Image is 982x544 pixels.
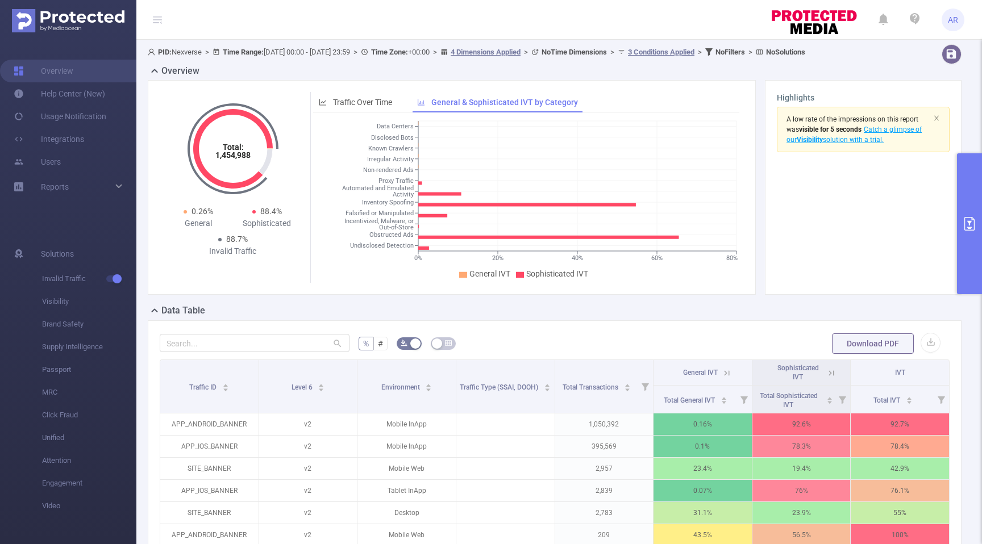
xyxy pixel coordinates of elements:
b: No Filters [715,48,745,56]
b: No Time Dimensions [542,48,607,56]
tspan: 1,454,988 [215,150,251,160]
b: PID: [158,48,172,56]
span: IVT [895,369,905,376]
span: Click Fraud [42,404,136,426]
span: % [363,339,369,348]
div: Sort [425,382,432,389]
u: 3 Conditions Applied [628,48,694,56]
span: 88.4% [260,207,282,216]
span: 88.7% [226,235,248,244]
tspan: 40% [572,254,583,262]
p: v2 [259,413,357,435]
span: A low rate of the impressions on this report [787,115,918,123]
p: 2,957 [555,458,654,479]
div: Sort [624,382,631,389]
i: icon: caret-down [906,399,912,403]
tspan: Undisclosed Detection [350,242,414,250]
div: Sort [906,395,913,402]
i: icon: table [445,340,452,346]
p: 42.9% [851,458,949,479]
span: > [350,48,361,56]
i: icon: bg-colors [401,340,407,346]
p: SITE_BANNER [160,458,259,479]
span: Traffic Type (SSAI, DOOH) [460,383,540,391]
span: > [521,48,531,56]
p: 0.1% [654,436,752,457]
i: icon: caret-up [223,382,229,386]
p: 23.4% [654,458,752,479]
i: icon: caret-down [223,387,229,390]
span: Solutions [41,242,74,265]
span: Sophisticated IVT [777,364,819,381]
span: Environment [381,383,422,391]
span: > [694,48,705,56]
span: Invalid Traffic [42,267,136,290]
i: icon: caret-up [544,382,551,386]
i: Filter menu [933,386,949,413]
p: Desktop [357,502,456,524]
tspan: 0% [414,254,422,262]
p: v2 [259,458,357,479]
b: Time Range: [223,48,264,56]
span: 0.26% [192,207,213,216]
i: icon: caret-down [625,387,631,390]
p: 395,569 [555,436,654,457]
img: Protected Media [12,9,124,32]
div: Sort [721,395,727,402]
b: No Solutions [766,48,805,56]
span: General IVT [469,269,510,278]
i: icon: caret-down [721,399,727,403]
h2: Overview [161,64,199,78]
i: icon: bar-chart [417,98,425,106]
span: Level 6 [292,383,314,391]
p: APP_IOS_BANNER [160,480,259,501]
span: Total General IVT [664,396,717,404]
p: 78.3% [752,436,851,457]
u: 4 Dimensions Applied [451,48,521,56]
p: v2 [259,436,357,457]
p: 19.4% [752,458,851,479]
i: icon: caret-down [426,387,432,390]
i: icon: caret-up [318,382,324,386]
p: Mobile InApp [357,436,456,457]
span: General IVT [683,369,718,376]
span: Sophisticated IVT [526,269,588,278]
p: 0.16% [654,413,752,435]
span: Total Sophisticated IVT [760,392,818,409]
span: Video [42,495,136,517]
span: Engagement [42,472,136,495]
span: > [745,48,756,56]
span: Total IVT [873,396,902,404]
i: icon: caret-up [906,395,912,399]
tspan: Proxy Traffic [378,177,414,185]
span: > [430,48,440,56]
i: icon: caret-up [426,382,432,386]
a: Integrations [14,128,84,150]
p: v2 [259,502,357,524]
p: Tablet InApp [357,480,456,501]
tspan: Activity [393,191,414,199]
span: Total Transactions [563,383,620,391]
span: > [202,48,213,56]
span: # [378,339,383,348]
span: Brand Safety [42,313,136,336]
a: Overview [14,60,73,82]
tspan: Falsified or Manipulated [346,210,414,217]
i: icon: caret-down [827,399,833,403]
div: Sort [826,395,833,402]
i: Filter menu [736,386,752,413]
div: Sort [318,382,324,389]
tspan: Irregular Activity [367,156,414,163]
span: Attention [42,449,136,472]
i: icon: user [148,48,158,56]
p: Mobile InApp [357,413,456,435]
tspan: Known Crawlers [368,145,414,152]
span: Traffic Over Time [333,98,392,107]
span: was [787,125,862,133]
div: Sort [544,382,551,389]
p: 31.1% [654,502,752,524]
div: General [164,217,233,229]
i: Filter menu [637,360,653,413]
tspan: 80% [726,254,738,262]
button: icon: close [933,112,940,124]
